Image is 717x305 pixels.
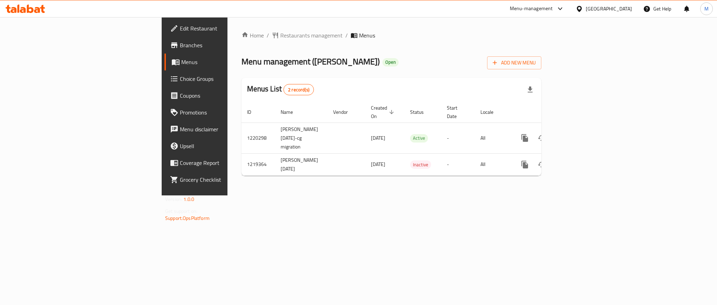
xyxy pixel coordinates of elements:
div: Export file [522,81,539,98]
span: Add New Menu [493,58,536,67]
a: Coverage Report [164,154,281,171]
span: Grocery Checklist [180,175,276,184]
a: Branches [164,37,281,54]
span: ID [247,108,260,116]
span: Menu disclaimer [180,125,276,133]
span: Locale [480,108,502,116]
a: Support.OpsPlatform [165,214,210,223]
button: Change Status [533,130,550,146]
span: Coverage Report [180,159,276,167]
td: All [475,123,511,153]
td: - [441,123,475,153]
nav: breadcrumb [241,31,541,40]
a: Grocery Checklist [164,171,281,188]
table: enhanced table [241,102,589,176]
div: Menu-management [510,5,553,13]
span: Vendor [333,108,357,116]
td: All [475,153,511,175]
a: Menu disclaimer [164,121,281,138]
li: / [345,31,348,40]
span: Name [281,108,302,116]
span: Start Date [447,104,466,120]
a: Menus [164,54,281,70]
span: Coupons [180,91,276,100]
button: more [516,130,533,146]
span: Created On [371,104,396,120]
a: Promotions [164,104,281,121]
span: Menus [181,58,276,66]
span: Open [382,59,399,65]
span: Menus [359,31,375,40]
span: [DATE] [371,160,385,169]
td: [PERSON_NAME] [DATE]-cg migration [275,123,328,153]
span: Restaurants management [280,31,343,40]
button: Add New Menu [487,56,541,69]
span: 1.0.0 [183,195,194,204]
span: Upsell [180,142,276,150]
span: 2 record(s) [284,86,314,93]
span: [DATE] [371,133,385,143]
div: Total records count [283,84,314,95]
div: Inactive [410,160,431,169]
button: Change Status [533,156,550,173]
span: Version: [165,195,182,204]
span: Status [410,108,433,116]
div: [GEOGRAPHIC_DATA] [586,5,632,13]
td: [PERSON_NAME] [DATE] [275,153,328,175]
span: Menu management ( [PERSON_NAME] ) [241,54,380,69]
span: Choice Groups [180,75,276,83]
a: Coupons [164,87,281,104]
span: Branches [180,41,276,49]
span: Get support on: [165,207,197,216]
div: Open [382,58,399,67]
button: more [516,156,533,173]
a: Upsell [164,138,281,154]
a: Edit Restaurant [164,20,281,37]
a: Restaurants management [272,31,343,40]
span: Edit Restaurant [180,24,276,33]
a: Choice Groups [164,70,281,87]
th: Actions [511,102,589,123]
span: Active [410,134,428,142]
td: - [441,153,475,175]
span: M [704,5,709,13]
span: Inactive [410,161,431,169]
span: Promotions [180,108,276,117]
h2: Menus List [247,84,314,95]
